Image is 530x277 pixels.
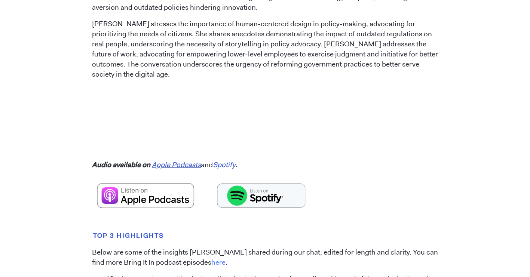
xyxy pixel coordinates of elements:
[213,160,236,169] a: Spotify
[152,160,201,169] a: Apple Podcasts
[92,19,438,80] p: [PERSON_NAME] stresses the importance of human-centered design in policy-making, advocating for p...
[211,258,226,267] a: here
[92,247,438,268] p: Below are some of the insights [PERSON_NAME] shared during our chat, edited for length and clarit...
[92,160,150,169] em: Audio available on
[92,230,165,241] mark: TOP 3 HIGHLIGHTS
[92,160,438,170] p: and .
